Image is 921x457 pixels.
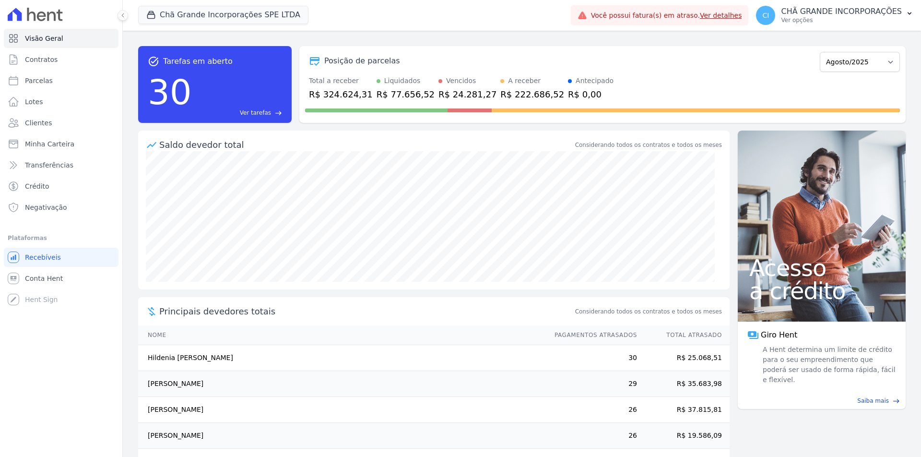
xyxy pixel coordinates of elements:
td: R$ 25.068,51 [638,345,730,371]
th: Pagamentos Atrasados [545,325,638,345]
div: R$ 77.656,52 [377,88,435,101]
span: a crédito [749,279,894,302]
td: R$ 37.815,81 [638,397,730,423]
div: Saldo devedor total [159,138,573,151]
button: CI CHÃ GRANDE INCORPORAÇÕES Ver opções [748,2,921,29]
a: Conta Hent [4,269,118,288]
div: 30 [148,67,192,117]
a: Visão Geral [4,29,118,48]
th: Total Atrasado [638,325,730,345]
span: east [275,109,282,117]
td: 26 [545,423,638,449]
a: Saiba mais east [744,397,900,405]
span: Considerando todos os contratos e todos os meses [575,307,722,316]
span: CI [763,12,769,19]
a: Minha Carteira [4,134,118,154]
span: A Hent determina um limite de crédito para o seu empreendimento que poderá ser usado de forma ráp... [761,345,896,385]
div: Vencidos [446,76,476,86]
span: Você possui fatura(s) em atraso. [591,11,742,21]
a: Clientes [4,113,118,132]
p: Ver opções [781,16,902,24]
span: Visão Geral [25,34,63,43]
a: Lotes [4,92,118,111]
span: Conta Hent [25,274,63,283]
span: Acesso [749,256,894,279]
div: Antecipado [576,76,614,86]
td: [PERSON_NAME] [138,397,545,423]
a: Ver detalhes [700,12,742,19]
a: Transferências [4,156,118,175]
td: Hildenia [PERSON_NAME] [138,345,545,371]
td: R$ 19.586,09 [638,423,730,449]
div: Plataformas [8,232,115,244]
div: A receber [508,76,541,86]
td: 29 [545,371,638,397]
span: Giro Hent [761,329,797,341]
a: Contratos [4,50,118,69]
a: Ver tarefas east [196,108,282,117]
span: Clientes [25,118,52,128]
div: R$ 324.624,31 [309,88,373,101]
span: Minha Carteira [25,139,74,149]
span: east [893,397,900,405]
span: Crédito [25,181,49,191]
div: R$ 222.686,52 [500,88,564,101]
span: Ver tarefas [240,108,271,117]
td: [PERSON_NAME] [138,371,545,397]
td: R$ 35.683,98 [638,371,730,397]
span: Tarefas em aberto [163,56,233,67]
td: [PERSON_NAME] [138,423,545,449]
a: Recebíveis [4,248,118,267]
span: Recebíveis [25,253,61,262]
div: Posição de parcelas [324,55,400,67]
span: Parcelas [25,76,53,85]
span: Saiba mais [857,397,889,405]
td: 26 [545,397,638,423]
span: Transferências [25,160,73,170]
span: Principais devedores totais [159,305,573,318]
a: Negativação [4,198,118,217]
span: task_alt [148,56,159,67]
div: Liquidados [384,76,421,86]
th: Nome [138,325,545,345]
a: Parcelas [4,71,118,90]
span: Contratos [25,55,58,64]
div: Considerando todos os contratos e todos os meses [575,141,722,149]
a: Crédito [4,177,118,196]
span: Negativação [25,203,67,212]
div: R$ 24.281,27 [438,88,496,101]
div: R$ 0,00 [568,88,614,101]
p: CHÃ GRANDE INCORPORAÇÕES [781,7,902,16]
span: Lotes [25,97,43,107]
button: Chã Grande Incorporações SPE LTDA [138,6,308,24]
td: 30 [545,345,638,371]
div: Total a receber [309,76,373,86]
